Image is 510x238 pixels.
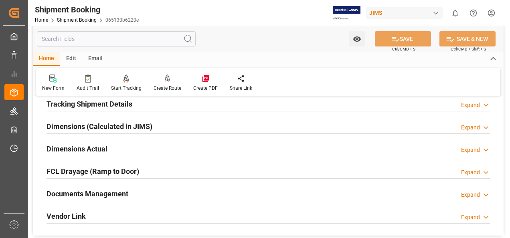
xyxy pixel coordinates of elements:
[35,17,48,23] a: Home
[37,31,196,46] input: Search Fields
[446,4,464,22] button: show 0 new notifications
[349,31,365,46] button: open menu
[461,101,480,109] div: Expand
[35,4,139,16] div: Shipment Booking
[47,99,132,109] h2: Tracking Shipment Details
[464,4,482,22] button: Help Center
[461,168,480,177] div: Expand
[193,85,218,92] div: Create PDF
[47,166,139,177] h2: FCL Drayage (Ramp to Door)
[77,85,99,92] div: Audit Trail
[82,52,109,66] div: Email
[461,213,480,222] div: Expand
[392,46,415,52] span: Ctrl/CMD + S
[57,17,97,23] a: Shipment Booking
[439,31,496,46] button: SAVE & NEW
[333,6,360,20] img: Exertis%20JAM%20-%20Email%20Logo.jpg_1722504956.jpg
[461,146,480,154] div: Expand
[42,85,65,92] div: New Form
[461,191,480,199] div: Expand
[375,31,431,46] button: SAVE
[33,52,60,66] div: Home
[47,143,107,154] h2: Dimensions Actual
[47,121,152,132] h2: Dimensions (Calculated in JIMS)
[47,188,128,199] h2: Documents Management
[154,85,181,92] div: Create Route
[451,46,486,52] span: Ctrl/CMD + Shift + S
[230,85,252,92] div: Share Link
[60,52,82,66] div: Edit
[366,5,446,20] button: JIMS
[461,123,480,132] div: Expand
[366,7,443,19] div: JIMS
[47,211,86,222] h2: Vendor Link
[111,85,142,92] div: Start Tracking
